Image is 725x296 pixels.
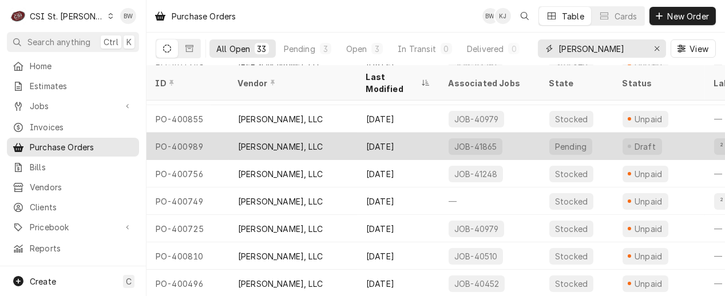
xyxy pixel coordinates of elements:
[104,36,118,48] span: Ctrl
[7,265,139,283] a: Go to Help Center
[467,43,504,55] div: Delivered
[30,10,104,22] div: CSI St. [PERSON_NAME]
[146,187,229,215] div: PO-400749
[374,43,381,55] div: 3
[120,8,136,24] div: BW
[649,7,716,25] button: New Order
[648,39,666,58] button: Erase input
[7,158,139,177] a: Bills
[558,39,644,58] input: Keyword search
[10,8,26,24] div: C
[346,43,367,55] div: Open
[146,242,229,270] div: PO-400810
[30,100,116,112] span: Jobs
[554,223,589,235] div: Stocked
[357,215,439,242] div: [DATE]
[633,223,664,235] div: Unpaid
[146,215,229,242] div: PO-400725
[7,32,139,52] button: Search anythingCtrlK
[238,223,323,235] div: [PERSON_NAME], LLC
[120,8,136,24] div: Brad Wicks's Avatar
[30,277,56,286] span: Create
[671,39,716,58] button: View
[615,10,637,22] div: Cards
[633,168,664,180] div: Unpaid
[30,201,133,213] span: Clients
[623,77,694,89] div: Status
[30,141,133,153] span: Purchase Orders
[453,278,500,290] div: JOB-40452
[482,8,498,24] div: Brad Wicks's Avatar
[7,77,139,95] a: Estimates
[495,8,511,24] div: KJ
[549,77,604,89] div: State
[146,105,229,133] div: PO-400855
[687,43,711,55] span: View
[449,77,531,89] div: Associated Jobs
[633,250,664,262] div: Unpaid
[238,168,323,180] div: [PERSON_NAME], LLC
[146,160,229,187] div: PO-400756
[357,105,439,133] div: [DATE]
[633,278,664,290] div: Unpaid
[27,36,90,48] span: Search anything
[633,195,664,207] div: Unpaid
[30,60,133,72] span: Home
[30,181,133,193] span: Vendors
[7,198,139,217] a: Clients
[238,141,323,153] div: [PERSON_NAME], LLC
[238,250,323,262] div: [PERSON_NAME], LLC
[453,223,500,235] div: JOB-40979
[30,221,116,233] span: Pricebook
[554,195,589,207] div: Stocked
[156,77,217,89] div: ID
[453,168,498,180] div: JOB-41248
[366,71,419,95] div: Last Modified
[453,113,500,125] div: JOB-40979
[146,133,229,160] div: PO-400989
[30,121,133,133] span: Invoices
[439,187,540,215] div: —
[284,43,315,55] div: Pending
[482,8,498,24] div: BW
[495,8,511,24] div: Ken Jiricek's Avatar
[257,43,266,55] div: 33
[238,113,323,125] div: [PERSON_NAME], LLC
[238,77,346,89] div: Vendor
[453,250,498,262] div: JOB-40510
[126,36,132,48] span: K
[357,187,439,215] div: [DATE]
[357,160,439,187] div: [DATE]
[554,113,589,125] div: Stocked
[554,278,589,290] div: Stocked
[30,242,133,254] span: Reports
[7,138,139,157] a: Purchase Orders
[126,275,132,287] span: C
[357,242,439,270] div: [DATE]
[7,118,139,137] a: Invoices
[7,97,139,115] a: Go to Jobs
[7,57,139,75] a: Home
[554,168,589,180] div: Stocked
[633,113,664,125] div: Unpaid
[238,278,323,290] div: [PERSON_NAME], LLC
[562,10,584,22] div: Table
[7,218,139,237] a: Go to Pricebook
[7,239,139,258] a: Reports
[443,43,450,55] div: 0
[322,43,329,55] div: 3
[7,178,139,197] a: Vendors
[665,10,711,22] span: New Order
[357,133,439,160] div: [DATE]
[554,250,589,262] div: Stocked
[238,195,323,207] div: [PERSON_NAME], LLC
[633,141,657,153] div: Draft
[216,43,250,55] div: All Open
[398,43,436,55] div: In Transit
[516,7,534,25] button: Open search
[554,141,588,153] div: Pending
[510,43,517,55] div: 0
[10,8,26,24] div: CSI St. Louis's Avatar
[30,80,133,92] span: Estimates
[453,141,498,153] div: JOB-41865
